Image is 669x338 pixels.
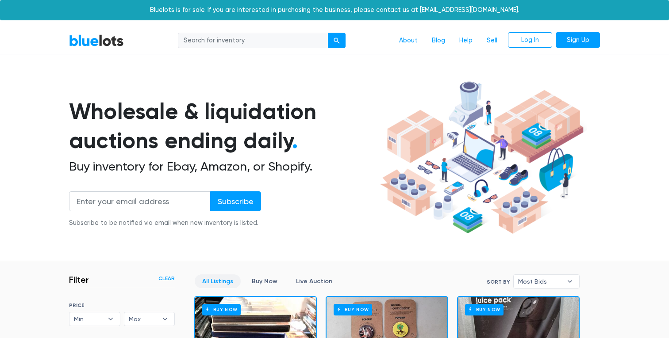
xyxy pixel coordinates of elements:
h2: Buy inventory for Ebay, Amazon, or Shopify. [69,159,377,174]
h6: Buy Now [465,304,504,315]
div: Subscribe to be notified via email when new inventory is listed. [69,218,261,228]
a: Help [452,32,480,49]
h6: PRICE [69,302,175,308]
span: . [292,127,298,154]
a: All Listings [195,274,241,288]
a: Sign Up [556,32,600,48]
input: Search for inventory [178,33,328,49]
input: Subscribe [210,191,261,211]
span: Min [74,312,103,326]
a: Log In [508,32,552,48]
h1: Wholesale & liquidation auctions ending daily [69,97,377,156]
span: Max [129,312,158,326]
img: hero-ee84e7d0318cb26816c560f6b4441b76977f77a177738b4e94f68c95b2b83dbb.png [377,77,587,238]
input: Enter your email address [69,191,211,211]
span: Most Bids [518,275,562,288]
a: Buy Now [244,274,285,288]
a: Live Auction [288,274,340,288]
a: Blog [425,32,452,49]
a: About [392,32,425,49]
b: ▾ [101,312,120,326]
h6: Buy Now [202,304,241,315]
h3: Filter [69,274,89,285]
a: Sell [480,32,504,49]
label: Sort By [487,278,510,286]
b: ▾ [561,275,579,288]
b: ▾ [156,312,174,326]
a: BlueLots [69,34,124,47]
h6: Buy Now [334,304,372,315]
a: Clear [158,274,175,282]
